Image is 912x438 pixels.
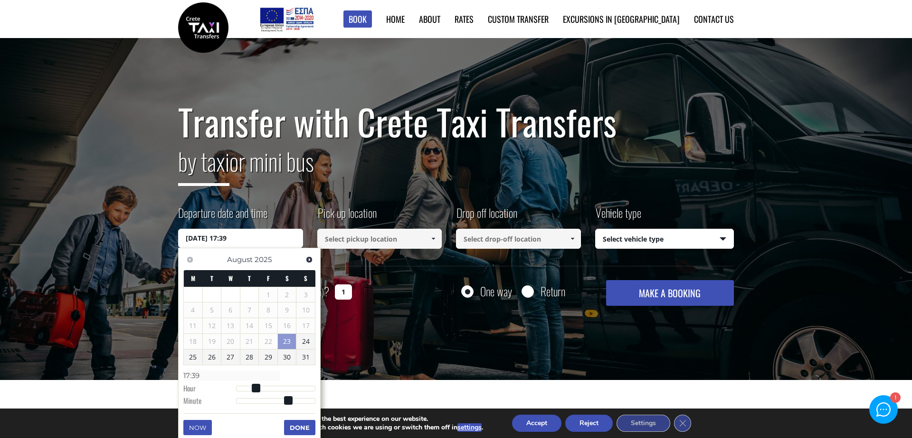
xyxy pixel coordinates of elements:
span: Saturday [285,273,289,283]
img: e-bannersEUERDF180X90.jpg [258,5,315,33]
button: Now [183,420,212,435]
input: Select drop-off location [456,229,581,249]
span: 9 [278,302,296,318]
span: 11 [184,318,202,333]
a: Show All Items [426,229,441,249]
span: 21 [240,334,259,349]
span: 2025 [255,255,272,264]
span: 22 [259,334,277,349]
span: by taxi [178,143,229,186]
span: Wednesday [228,273,233,283]
a: 31 [296,350,315,365]
span: 18 [184,334,202,349]
img: Crete Taxi Transfers | Safe Taxi Transfer Services from to Heraklion Airport, Chania Airport, Ret... [178,2,228,53]
button: Accept [512,415,561,432]
button: Settings [617,415,670,432]
a: 25 [184,350,202,365]
a: Home [386,13,405,25]
label: Vehicle type [595,204,641,229]
label: Departure date and time [178,204,267,229]
span: 7 [240,302,259,318]
label: One way [480,285,512,297]
a: About [419,13,440,25]
span: 3 [296,287,315,302]
span: 8 [259,302,277,318]
a: Rates [455,13,474,25]
span: Friday [267,273,270,283]
button: MAKE A BOOKING [606,280,734,306]
p: We are using cookies to give you the best experience on our website. [219,415,483,423]
a: Next [303,253,315,266]
a: 29 [259,350,277,365]
span: 2 [278,287,296,302]
a: Show All Items [564,229,580,249]
span: 5 [203,302,221,318]
input: Select pickup location [317,229,442,249]
a: 28 [240,350,259,365]
span: Tuesday [210,273,213,283]
label: Drop off location [456,204,517,229]
a: Custom Transfer [488,13,549,25]
button: Close GDPR Cookie Banner [674,415,691,432]
span: 19 [203,334,221,349]
dt: Hour [183,383,236,396]
div: 1 [890,393,900,403]
a: 26 [203,350,221,365]
label: Return [541,285,565,297]
button: Reject [565,415,613,432]
span: 20 [221,334,240,349]
a: Previous [183,253,196,266]
span: 12 [203,318,221,333]
span: Thursday [248,273,251,283]
h2: or mini bus [178,142,734,193]
span: Next [305,256,313,263]
span: Select vehicle type [596,229,734,249]
a: Contact us [694,13,734,25]
span: August [227,255,253,264]
span: 6 [221,302,240,318]
span: Previous [186,256,194,263]
span: Sunday [304,273,307,283]
span: 17 [296,318,315,333]
p: You can find out more about which cookies we are using or switch them off in . [219,423,483,432]
a: 30 [278,350,296,365]
span: 15 [259,318,277,333]
span: 10 [296,302,315,318]
label: Pick up location [317,204,377,229]
button: settings [457,423,482,432]
a: 24 [296,334,315,349]
a: 23 [278,334,296,349]
span: 1 [259,287,277,302]
h1: Transfer with Crete Taxi Transfers [178,102,734,142]
a: Crete Taxi Transfers | Safe Taxi Transfer Services from to Heraklion Airport, Chania Airport, Ret... [178,21,228,31]
a: Book [343,10,372,28]
dt: Minute [183,396,236,408]
span: 4 [184,302,202,318]
span: Monday [191,273,195,283]
button: Done [284,420,315,435]
span: 13 [221,318,240,333]
span: 16 [278,318,296,333]
span: 14 [240,318,259,333]
a: 27 [221,350,240,365]
a: Excursions in [GEOGRAPHIC_DATA] [563,13,680,25]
